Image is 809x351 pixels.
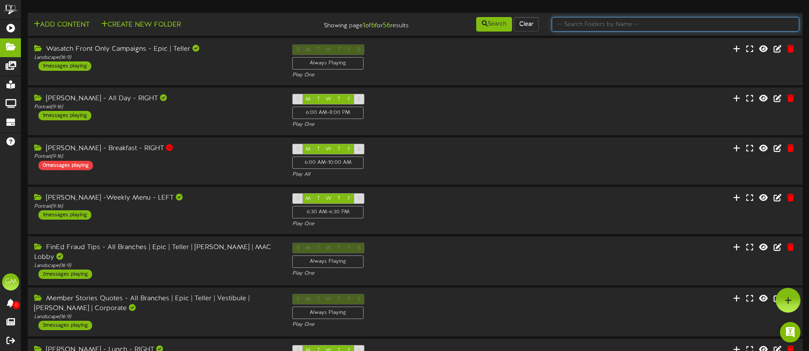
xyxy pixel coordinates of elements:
input: -- Search Folders by Name -- [552,17,799,32]
div: Portrait ( 9:16 ) [34,153,279,160]
div: Member Stories Quotes - All Branches | Epic | Teller | Vestibule | [PERSON_NAME] | Corporate [34,294,279,313]
div: Always Playing [292,57,364,70]
span: S [297,96,300,102]
strong: 56 [383,22,390,29]
div: Play One [292,321,538,328]
div: Open Intercom Messenger [780,322,800,342]
div: 2 messages playing [38,270,92,279]
span: T [338,196,340,202]
span: T [317,146,320,152]
div: [PERSON_NAME] -Weekly Menu - LEFT [34,193,279,203]
span: M [306,146,311,152]
div: Play One [292,121,538,128]
span: F [348,96,351,102]
div: Play All [292,171,538,178]
div: Landscape ( 16:9 ) [34,262,279,270]
span: S [297,146,300,152]
span: S [358,96,361,102]
span: F [348,196,351,202]
span: T [317,196,320,202]
span: W [326,146,332,152]
span: 0 [12,301,20,309]
span: S [297,196,300,202]
button: Search [476,17,512,32]
div: Always Playing [292,255,364,268]
div: 3 messages playing [38,321,92,330]
div: 0 messages playing [38,161,93,170]
div: Portrait ( 9:16 ) [34,203,279,210]
div: 6:30 AM - 6:30 PM [292,206,364,218]
div: 1 messages playing [38,111,91,120]
button: Add Content [31,20,92,30]
span: M [306,196,311,202]
span: W [326,196,332,202]
div: [PERSON_NAME] - Breakfast - RIGHT [34,144,279,154]
div: 1 messages playing [38,61,91,71]
div: Landscape ( 16:9 ) [34,313,279,321]
span: T [338,146,340,152]
div: FinEd Fraud Tips - All Branches | Epic | Teller | [PERSON_NAME] | MAC Lobby [34,243,279,262]
div: [PERSON_NAME] - All Day - RIGHT [34,94,279,104]
span: S [358,196,361,202]
span: M [306,96,311,102]
div: Landscape ( 16:9 ) [34,54,279,61]
span: W [326,96,332,102]
strong: 6 [371,22,375,29]
span: T [338,96,340,102]
div: 6:00 AM - 8:00 PM [292,107,364,119]
div: Play One [292,72,538,79]
div: Always Playing [292,307,364,319]
div: Showing page of for results [285,16,415,31]
strong: 1 [363,22,365,29]
button: Create New Folder [99,20,183,30]
button: Clear [514,17,539,32]
div: 6:00 AM - 10:00 AM [292,157,364,169]
div: Play One [292,270,538,277]
span: S [358,146,361,152]
div: GM [2,273,19,290]
div: Play One [292,220,538,228]
div: 1 messages playing [38,210,91,220]
span: F [348,146,351,152]
div: Wasatch Front Only Campaigns - Epic | Teller [34,44,279,54]
span: T [317,96,320,102]
div: Portrait ( 9:16 ) [34,104,279,111]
